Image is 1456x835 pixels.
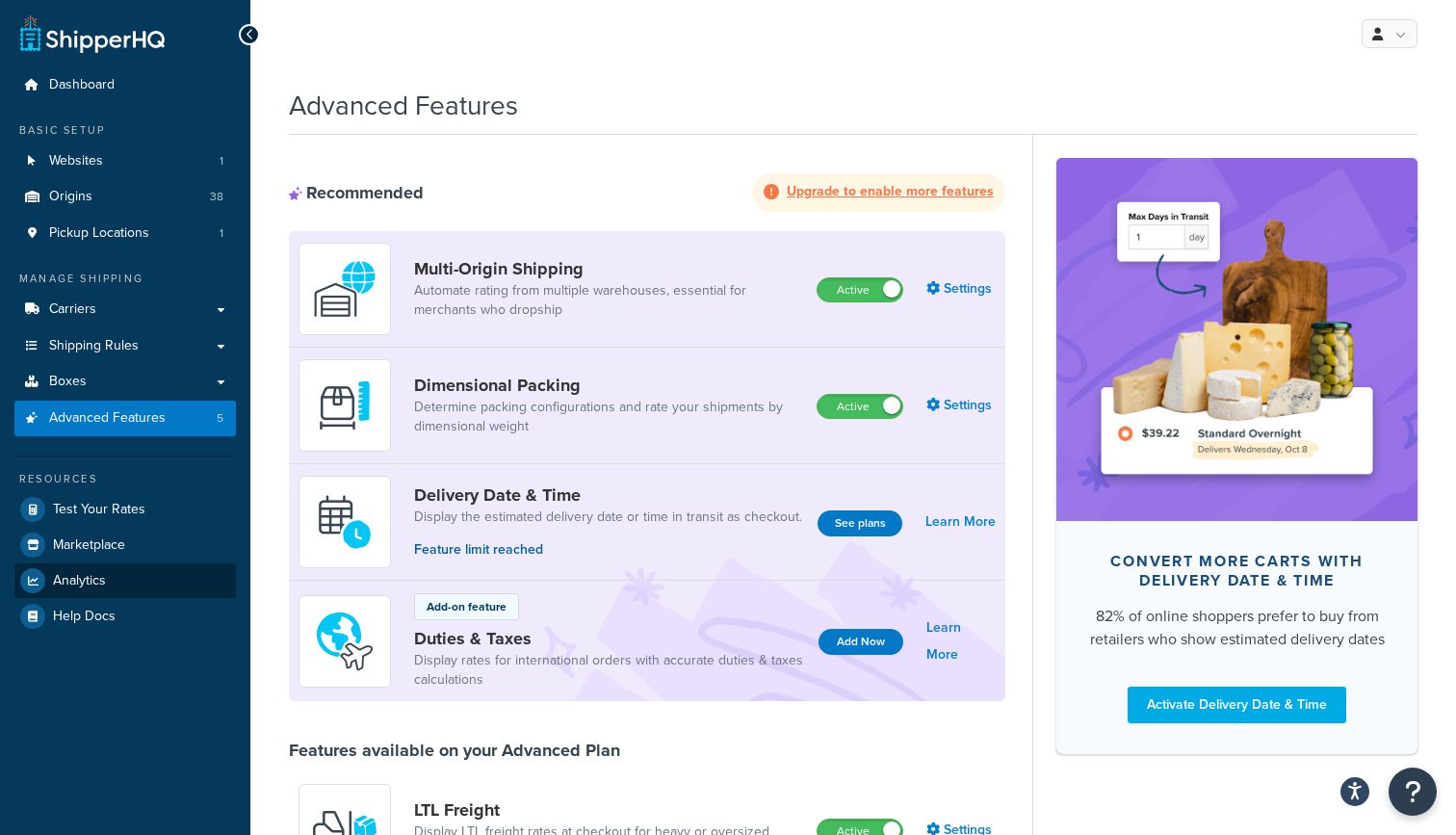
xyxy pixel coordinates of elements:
[818,395,902,418] label: Active
[1087,605,1387,651] div: 82% of online shoppers prefer to buy from retailers who show estimated delivery dates
[926,275,996,302] a: Settings
[14,492,236,527] a: Test Your Rates
[414,799,801,821] a: LTL Freight
[311,488,378,556] img: gfkeb5ejjkALwAAAABJRU5ErkJggg==
[289,740,620,761] div: Features available on your Advanced Plan
[49,301,96,318] span: Carriers
[1389,768,1437,816] button: Open Resource Center
[819,629,903,655] button: Add Now
[414,484,802,506] a: Delivery Date & Time
[414,508,802,527] a: Display the estimated delivery date or time in transit as checkout.
[311,608,378,675] img: icon-duo-feat-landed-cost-7136b061.png
[14,599,236,634] a: Help Docs
[53,537,125,554] span: Marketplace
[925,509,996,535] a: Learn More
[414,398,801,436] a: Determine packing configurations and rate your shipments by dimensional weight
[414,281,801,320] a: Automate rating from multiple warehouses, essential for merchants who dropship
[414,258,801,279] a: Multi-Origin Shipping
[14,179,236,215] a: Origins38
[14,216,236,251] a: Pickup Locations1
[53,502,145,518] span: Test Your Rates
[414,375,801,396] a: Dimensional Packing
[14,364,236,400] a: Boxes
[787,181,994,201] strong: Upgrade to enable more features
[414,628,803,649] a: Duties & Taxes
[49,225,149,242] span: Pickup Locations
[14,67,236,103] a: Dashboard
[53,609,116,625] span: Help Docs
[1085,187,1389,491] img: feature-image-ddt-36eae7f7280da8017bfb280eaccd9c446f90b1fe08728e4019434db127062ab4.png
[220,153,223,170] span: 1
[14,328,236,364] a: Shipping Rules
[14,271,236,287] div: Manage Shipping
[220,225,223,242] span: 1
[49,189,92,205] span: Origins
[818,278,902,301] label: Active
[49,410,166,427] span: Advanced Features
[289,87,518,124] h1: Advanced Features
[926,614,996,668] a: Learn More
[14,144,236,179] li: Websites
[14,401,236,436] li: Advanced Features
[926,392,996,419] a: Settings
[414,539,802,561] p: Feature limit reached
[289,182,424,203] div: Recommended
[14,216,236,251] li: Pickup Locations
[49,77,115,93] span: Dashboard
[49,374,87,390] span: Boxes
[53,573,106,589] span: Analytics
[14,122,236,139] div: Basic Setup
[1128,687,1346,723] a: Activate Delivery Date & Time
[14,528,236,562] a: Marketplace
[14,471,236,487] div: Resources
[14,179,236,215] li: Origins
[49,338,139,354] span: Shipping Rules
[1087,552,1387,590] div: Convert more carts with delivery date & time
[14,144,236,179] a: Websites1
[217,410,223,427] span: 5
[311,372,378,439] img: DTVBYsAAAAAASUVORK5CYII=
[14,292,236,327] a: Carriers
[427,598,507,615] p: Add-on feature
[311,255,378,323] img: WatD5o0RtDAAAAAElFTkSuQmCC
[414,651,803,690] a: Display rates for international orders with accurate duties & taxes calculations
[14,401,236,436] a: Advanced Features5
[49,153,103,170] span: Websites
[818,510,902,536] button: See plans
[210,189,223,205] span: 38
[14,563,236,598] a: Analytics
